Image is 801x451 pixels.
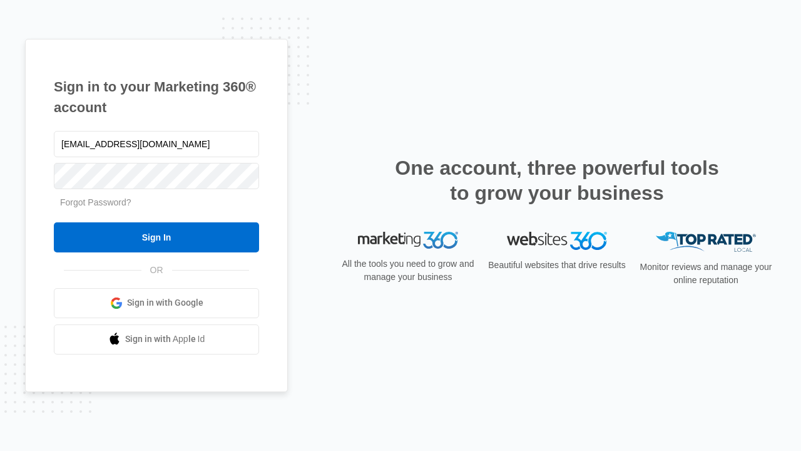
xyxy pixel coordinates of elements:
[54,324,259,355] a: Sign in with Apple Id
[54,222,259,252] input: Sign In
[636,261,776,287] p: Monitor reviews and manage your online reputation
[141,264,172,277] span: OR
[54,76,259,118] h1: Sign in to your Marketing 360® account
[60,197,131,207] a: Forgot Password?
[54,288,259,318] a: Sign in with Google
[54,131,259,157] input: Email
[358,232,458,249] img: Marketing 360
[656,232,756,252] img: Top Rated Local
[338,257,478,284] p: All the tools you need to grow and manage your business
[391,155,723,205] h2: One account, three powerful tools to grow your business
[487,259,627,272] p: Beautiful websites that drive results
[125,333,205,346] span: Sign in with Apple Id
[507,232,607,250] img: Websites 360
[127,296,203,309] span: Sign in with Google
